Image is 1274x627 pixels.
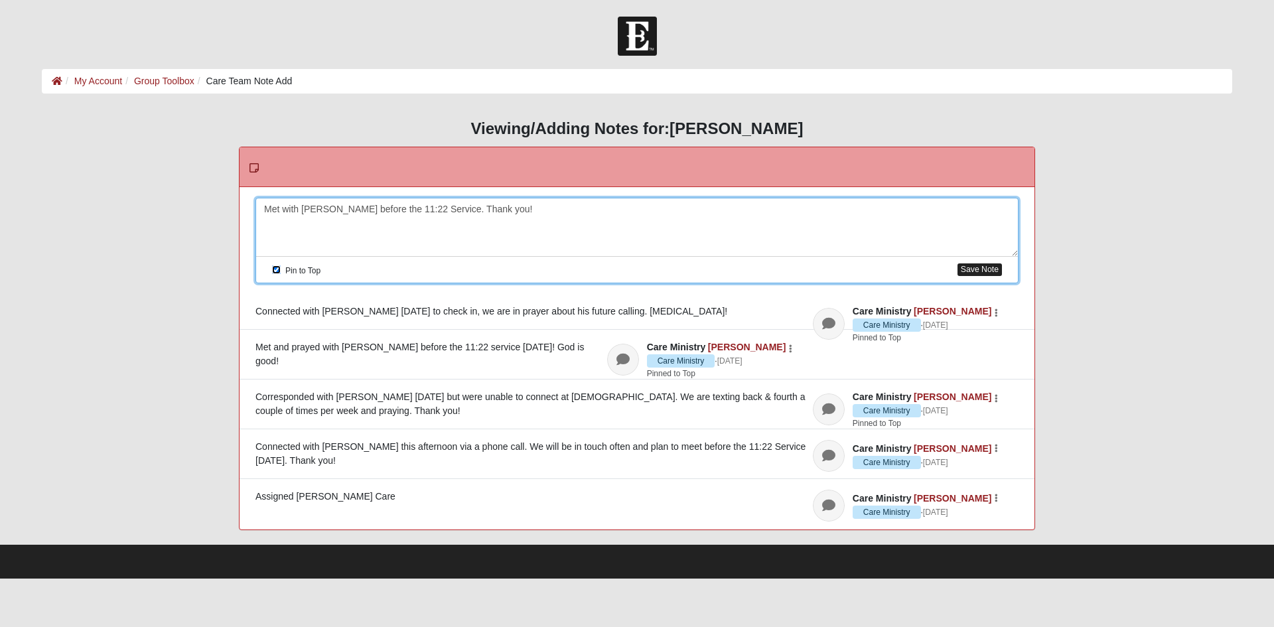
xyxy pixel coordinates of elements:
[42,119,1232,139] h3: Viewing/Adding Notes for:
[255,490,1019,504] div: Assigned [PERSON_NAME] Care
[717,356,743,366] time: August 18, 2025, 9:18 AM
[285,266,320,275] span: Pin to Top
[647,342,706,352] span: Care Ministry
[853,506,921,519] span: Care Ministry
[647,354,717,368] span: ·
[914,493,991,504] a: [PERSON_NAME]
[914,443,991,454] a: [PERSON_NAME]
[853,404,921,417] span: Care Ministry
[647,354,715,368] span: Care Ministry
[853,332,994,344] div: Pinned to Top
[194,74,293,88] li: Care Team Note Add
[256,198,1018,257] div: Met with [PERSON_NAME] before the 11:22 Service. Thank you!
[923,506,948,518] a: [DATE]
[134,76,194,86] a: Group Toolbox
[647,368,788,380] div: Pinned to Top
[914,391,991,402] a: [PERSON_NAME]
[853,443,912,454] span: Care Ministry
[618,17,657,56] img: Church of Eleven22 Logo
[853,417,994,429] div: Pinned to Top
[923,406,948,415] time: August 13, 2025, 8:38 AM
[670,119,803,137] strong: [PERSON_NAME]
[272,265,281,274] input: Pin to Top
[853,456,921,469] span: Care Ministry
[923,458,948,467] time: August 5, 2025, 5:23 PM
[853,456,923,469] span: ·
[853,318,921,332] span: Care Ministry
[923,319,948,331] a: [DATE]
[853,404,923,417] span: ·
[853,306,912,316] span: Care Ministry
[853,391,912,402] span: Care Ministry
[74,76,122,86] a: My Account
[717,355,743,367] a: [DATE]
[255,305,1019,318] div: Connected with [PERSON_NAME] [DATE] to check in, we are in prayer about his future calling. [MEDI...
[255,390,1019,418] div: Corresponded with [PERSON_NAME] [DATE] but were unable to connect at [DEMOGRAPHIC_DATA]. We are t...
[923,508,948,517] time: August 4, 2025, 11:33 AM
[923,320,948,330] time: August 23, 2025, 8:06 PM
[853,506,923,519] span: ·
[853,493,912,504] span: Care Ministry
[853,318,923,332] span: ·
[708,342,786,352] a: [PERSON_NAME]
[255,440,1019,468] div: Connected with [PERSON_NAME] this afternoon via a phone call. We will be in touch often and plan ...
[957,263,1002,276] button: Save Note
[255,340,1019,368] div: Met and prayed with [PERSON_NAME] before the 11:22 service [DATE]! God is good!
[923,456,948,468] a: [DATE]
[914,306,991,316] a: [PERSON_NAME]
[923,405,948,417] a: [DATE]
